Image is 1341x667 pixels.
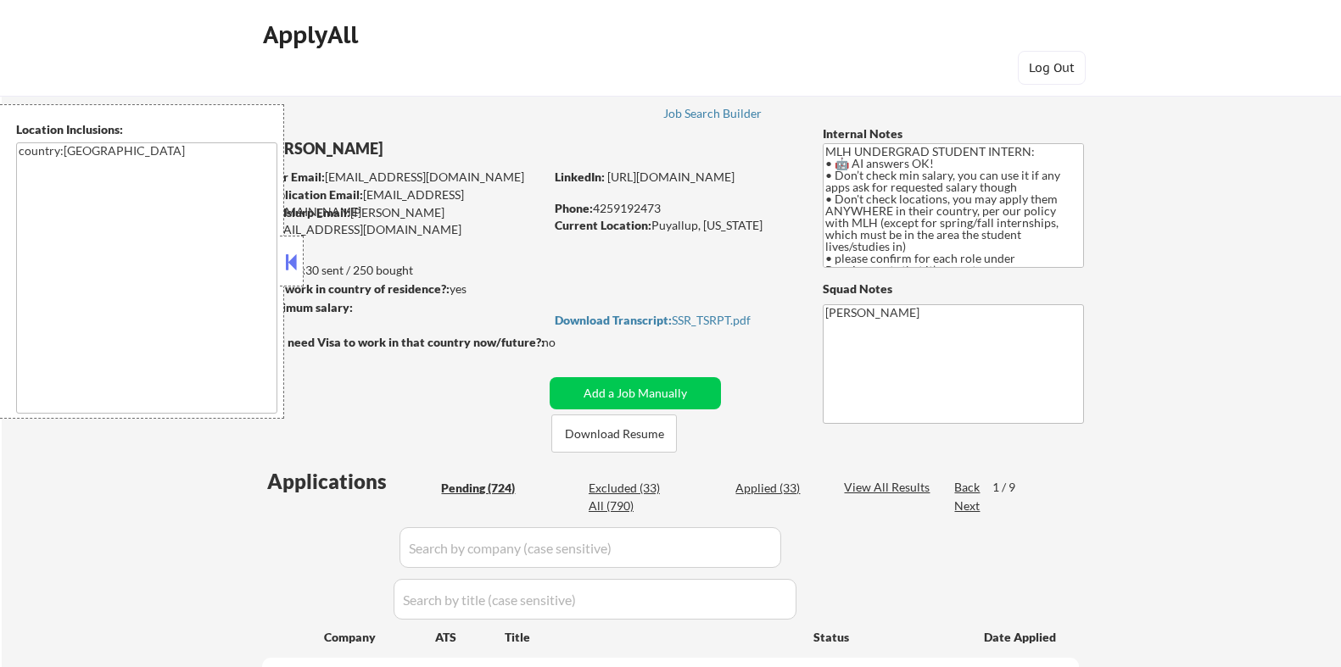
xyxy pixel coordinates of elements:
strong: LinkedIn: [555,170,605,184]
strong: Will need Visa to work in that country now/future?: [262,335,545,349]
div: Excluded (33) [589,480,673,497]
strong: Download Transcript: [555,313,672,327]
div: Puyallup, [US_STATE] [555,217,795,234]
div: All (790) [589,497,673,514]
a: Download Transcript:SSR_TSRPT.pdf [555,314,791,331]
div: Job Search Builder [663,108,763,120]
strong: Application Email: [263,187,363,202]
strong: Phone: [555,201,593,215]
div: Squad Notes [823,281,1084,297]
div: Applied (33) [735,480,820,497]
div: 1 / 9 [992,479,1031,496]
div: 30 sent / 250 bought [261,262,544,279]
a: Job Search Builder [663,107,763,124]
div: [PERSON_NAME][EMAIL_ADDRESS][DOMAIN_NAME] [262,204,544,237]
input: Search by title (case sensitive) [394,579,796,620]
div: [EMAIL_ADDRESS][DOMAIN_NAME] [263,186,544,220]
div: Pending (724) [441,480,526,497]
div: Title [505,629,797,646]
strong: Minimum salary: [261,300,353,314]
div: yes [261,281,539,297]
button: Log Out [1018,51,1086,85]
div: SSR_TSRPT.pdf [555,314,791,326]
div: Applications [267,471,435,492]
div: View All Results [844,479,935,496]
strong: Can work in country of residence?: [261,281,450,296]
a: [URL][DOMAIN_NAME] [607,170,735,184]
strong: Mailslurp Email: [262,205,350,220]
div: [PERSON_NAME] [262,138,611,159]
strong: Current Location: [555,218,651,232]
input: Search by company (case sensitive) [400,527,781,568]
div: Internal Notes [823,125,1084,142]
div: Back [954,479,981,496]
div: Location Inclusions: [16,121,277,138]
div: Company [324,629,435,646]
div: [EMAIL_ADDRESS][DOMAIN_NAME] [263,169,544,186]
div: ATS [435,629,505,646]
button: Add a Job Manually [550,377,721,409]
div: 4259192473 [555,200,795,217]
div: ApplyAll [263,20,363,49]
div: Next [954,497,981,514]
div: Date Applied [984,629,1059,646]
div: Status [813,621,959,652]
button: Download Resume [551,414,677,453]
div: no [542,334,590,351]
